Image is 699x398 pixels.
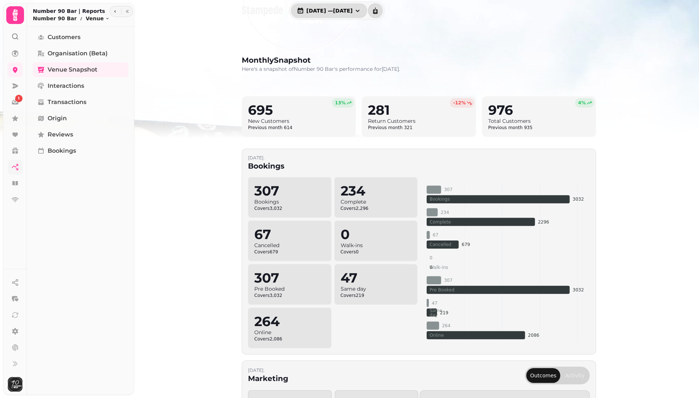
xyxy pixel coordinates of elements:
tspan: 307 [444,187,452,192]
p: Covers 2,086 [254,336,325,342]
h2: 0 [341,227,412,242]
h3: Cancelled [254,242,325,249]
tspan: Bookings [430,197,450,202]
tspan: day [430,312,438,318]
h3: New Customers [248,117,349,125]
tspan: 0 [430,255,433,260]
button: Venue [86,15,110,22]
tspan: 219 [440,310,448,315]
nav: Tabs [27,27,134,395]
h2: 264 [254,314,325,329]
span: -12 % [453,100,466,106]
span: Venue Snapshot [48,65,97,74]
tspan: 234 [441,210,449,215]
span: Transactions [48,98,86,107]
a: Transactions [33,95,128,110]
h2: 281 [368,103,469,117]
a: Origin [33,111,128,126]
img: User avatar [8,377,23,392]
span: 13 % [335,100,346,106]
tspan: 3032 [573,287,584,293]
a: Reviews [33,127,128,142]
h2: 307 [254,270,325,285]
tspan: 67 [433,232,438,238]
a: 1 [8,95,23,110]
span: Organisation (beta) [48,49,108,58]
button: User avatar [6,377,24,392]
tspan: Same [430,308,442,313]
span: Bookings [48,146,76,155]
h2: monthly Snapshot [242,55,400,65]
span: 1 [18,96,20,101]
tspan: Complete [430,219,451,225]
p: Covers 3,032 [254,205,325,211]
h2: Number 90 Bar | Reports [33,7,110,15]
p: Covers 219 [341,293,412,298]
h2: Marketing [248,373,288,384]
span: Reviews [48,130,73,139]
button: [DATE] —[DATE] [291,3,367,18]
h2: 695 [248,103,349,117]
tspan: 264 [442,323,451,328]
h2: 976 [488,103,590,117]
button: download report [368,3,383,18]
h2: 307 [254,183,325,198]
h2: 47 [341,270,412,285]
span: Interactions [48,82,84,90]
h3: Online [254,329,325,336]
h3: Same day [341,285,412,293]
h3: Bookings [254,198,325,205]
p: Covers 679 [254,249,325,255]
tspan: Walk-ins [430,265,448,270]
tspan: 679 [462,242,470,247]
tspan: Cancelled [430,242,451,247]
span: Customers [48,33,80,42]
h3: Walk-ins [341,242,412,249]
tspan: 3032 [573,197,584,202]
span: 4 % [578,100,586,106]
span: [DATE] — [DATE] [306,8,352,13]
h2: 67 [254,227,325,242]
h2: 234 [341,183,412,198]
tspan: 47 [432,301,437,306]
a: Organisation (beta) [33,46,128,61]
tspan: Pre Booked [430,287,454,293]
p: Covers 3,032 [254,293,325,298]
span: Origin [48,114,67,123]
h3: Complete [341,198,412,205]
a: Interactions [33,79,128,93]
tspan: 2296 [538,219,549,225]
p: Previous month 614 [248,125,349,131]
a: Customers [33,30,128,45]
h3: Return Customers [368,117,469,125]
tspan: 307 [444,278,452,283]
a: Bookings [33,143,128,158]
tspan: Online [430,333,444,338]
button: Outcomes [526,368,560,383]
tspan: 0 [430,265,433,270]
p: Number 90 Bar [33,15,77,22]
p: [DATE] . [248,155,285,161]
h3: Total Customers [488,117,590,125]
p: Previous month 321 [368,125,469,131]
a: Venue Snapshot [33,62,128,77]
p: [DATE] . [248,367,288,373]
button: Activity [562,368,588,383]
h3: Pre Booked [254,285,325,293]
tspan: 2086 [528,333,540,338]
p: Previous month 935 [488,125,590,131]
p: Covers 2,296 [341,205,412,211]
p: Here's a snapshot of Number 90 Bar 's performance for [DATE] . [242,65,400,73]
p: Covers 0 [341,249,412,255]
h2: Bookings [248,161,285,171]
nav: breadcrumb [33,15,110,22]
